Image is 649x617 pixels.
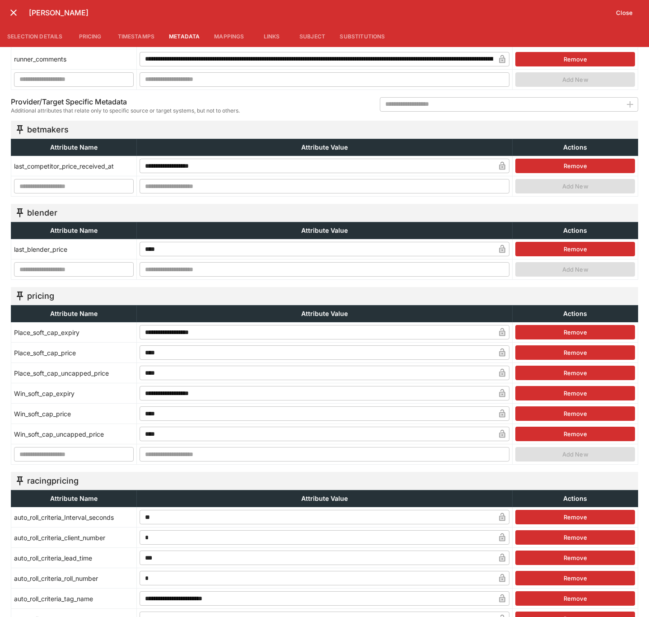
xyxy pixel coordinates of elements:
th: Attribute Value [136,306,513,322]
th: Attribute Name [11,222,137,239]
td: auto_roll_criteria_roll_number [11,568,137,589]
button: Remove [515,52,635,66]
th: Actions [513,306,638,322]
button: Remove [515,591,635,606]
td: last_competitor_price_received_at [11,156,137,176]
button: close [5,5,22,21]
th: Actions [513,139,638,156]
th: Attribute Value [136,222,513,239]
button: Remove [515,366,635,380]
button: Remove [515,325,635,339]
button: Remove [515,386,635,400]
td: auto_roll_criteria_lead_time [11,548,137,568]
span: Additional attributes that relate only to specific source or target systems, but not to others. [11,106,240,115]
button: Remove [515,345,635,360]
button: Remove [515,571,635,585]
h6: [PERSON_NAME] [29,8,611,18]
td: Win_soft_cap_uncapped_price [11,424,137,444]
th: Attribute Value [136,490,513,507]
h6: Provider/Target Specific Metadata [11,97,240,107]
td: auto_roll_criteria_tag_name [11,589,137,609]
td: Win_soft_cap_expiry [11,383,137,404]
button: Metadata [162,25,207,47]
button: Remove [515,427,635,441]
button: Remove [515,406,635,421]
td: Place_soft_cap_expiry [11,322,137,343]
button: Subject [292,25,332,47]
button: Remove [515,159,635,173]
th: Actions [513,490,638,507]
h5: racingpricing [27,476,79,486]
th: Attribute Name [11,490,137,507]
button: Pricing [70,25,111,47]
td: auto_roll_criteria_client_number [11,528,137,548]
button: Links [251,25,292,47]
button: Mappings [207,25,251,47]
button: Timestamps [111,25,162,47]
h5: betmakers [27,124,69,135]
button: Substitutions [332,25,392,47]
th: Attribute Name [11,306,137,322]
th: Attribute Value [136,139,513,156]
h5: pricing [27,291,54,301]
td: Place_soft_cap_price [11,343,137,363]
th: Attribute Name [11,139,137,156]
button: Remove [515,242,635,256]
button: Remove [515,551,635,565]
th: Actions [513,222,638,239]
td: Win_soft_cap_price [11,404,137,424]
td: auto_roll_criteria_Interval_seconds [11,507,137,528]
td: last_blender_price [11,239,137,259]
button: Remove [515,530,635,545]
td: Place_soft_cap_uncapped_price [11,363,137,383]
button: Remove [515,510,635,524]
button: Close [611,5,638,20]
h5: blender [27,207,57,218]
td: runner_comments [11,49,137,69]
